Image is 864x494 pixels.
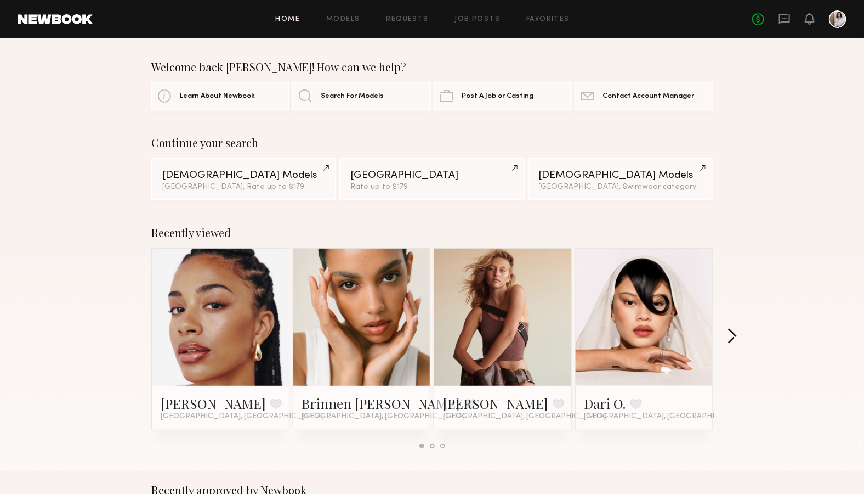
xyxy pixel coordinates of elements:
[350,183,513,191] div: Rate up to $179
[151,60,713,74] div: Welcome back [PERSON_NAME]! How can we help?
[386,16,429,23] a: Requests
[443,395,548,412] a: [PERSON_NAME]
[584,395,626,412] a: Dari O.
[292,82,430,110] a: Search For Models
[151,158,336,200] a: [DEMOGRAPHIC_DATA] Models[GEOGRAPHIC_DATA], Rate up to $179
[302,412,465,421] span: [GEOGRAPHIC_DATA], [GEOGRAPHIC_DATA]
[575,82,713,110] a: Contact Account Manager
[161,395,266,412] a: [PERSON_NAME]
[180,93,255,100] span: Learn About Newbook
[350,170,513,181] div: [GEOGRAPHIC_DATA]
[526,16,570,23] a: Favorites
[162,170,325,181] div: [DEMOGRAPHIC_DATA] Models
[151,82,289,110] a: Learn About Newbook
[443,412,606,421] span: [GEOGRAPHIC_DATA], [GEOGRAPHIC_DATA]
[539,170,702,181] div: [DEMOGRAPHIC_DATA] Models
[462,93,534,100] span: Post A Job or Casting
[321,93,384,100] span: Search For Models
[528,158,713,200] a: [DEMOGRAPHIC_DATA] Models[GEOGRAPHIC_DATA], Swimwear category
[434,82,572,110] a: Post A Job or Casting
[161,412,324,421] span: [GEOGRAPHIC_DATA], [GEOGRAPHIC_DATA]
[162,183,325,191] div: [GEOGRAPHIC_DATA], Rate up to $179
[276,16,300,23] a: Home
[539,183,702,191] div: [GEOGRAPHIC_DATA], Swimwear category
[151,136,713,149] div: Continue your search
[455,16,501,23] a: Job Posts
[603,93,695,100] span: Contact Account Manager
[302,395,461,412] a: Brinnen [PERSON_NAME]
[339,158,524,200] a: [GEOGRAPHIC_DATA]Rate up to $179
[584,412,748,421] span: [GEOGRAPHIC_DATA], [GEOGRAPHIC_DATA]
[326,16,360,23] a: Models
[151,226,713,239] div: Recently viewed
